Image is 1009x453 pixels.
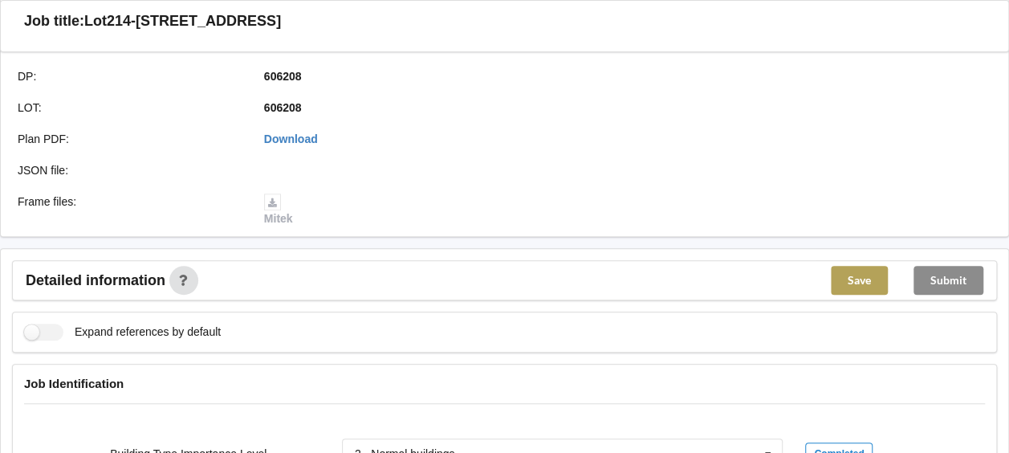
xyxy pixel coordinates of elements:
[6,194,253,227] div: Frame files :
[6,162,253,178] div: JSON file :
[24,376,985,391] h4: Job Identification
[24,12,84,31] h3: Job title:
[24,324,221,341] label: Expand references by default
[84,12,281,31] h3: Lot214-[STREET_ADDRESS]
[264,101,302,114] b: 606208
[6,131,253,147] div: Plan PDF :
[264,70,302,83] b: 606208
[264,133,318,145] a: Download
[26,273,165,288] span: Detailed information
[264,195,293,226] a: Mitek
[6,68,253,84] div: DP :
[6,100,253,116] div: LOT :
[831,266,888,295] button: Save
